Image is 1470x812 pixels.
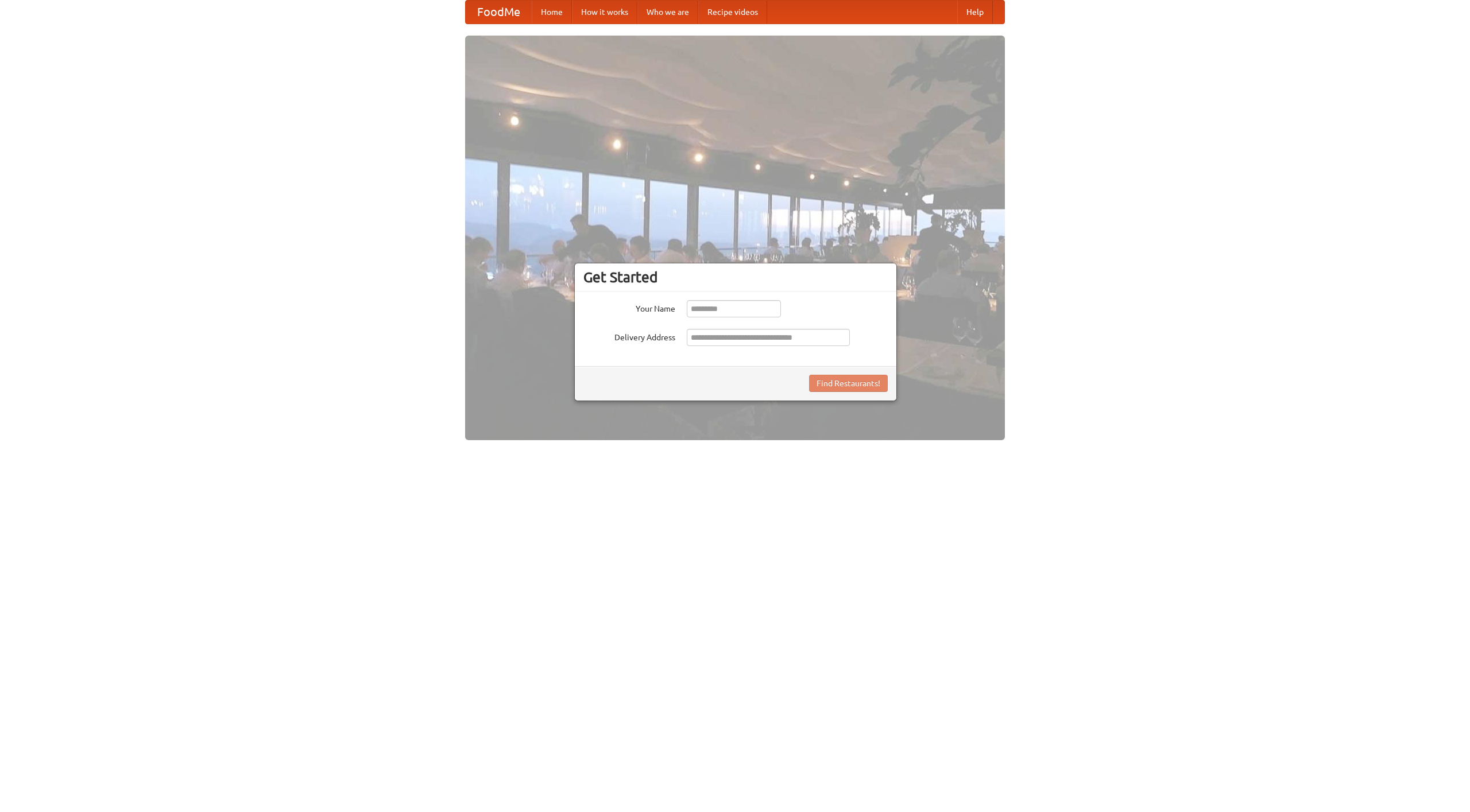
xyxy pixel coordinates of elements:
a: Who we are [637,1,698,24]
a: Home [532,1,572,24]
label: Delivery Address [583,329,675,343]
label: Your Name [583,300,675,314]
a: How it works [572,1,637,24]
a: Help [957,1,993,24]
a: FoodMe [466,1,532,24]
button: Find Restaurants! [809,375,888,392]
a: Recipe videos [698,1,767,24]
h3: Get Started [583,269,888,286]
